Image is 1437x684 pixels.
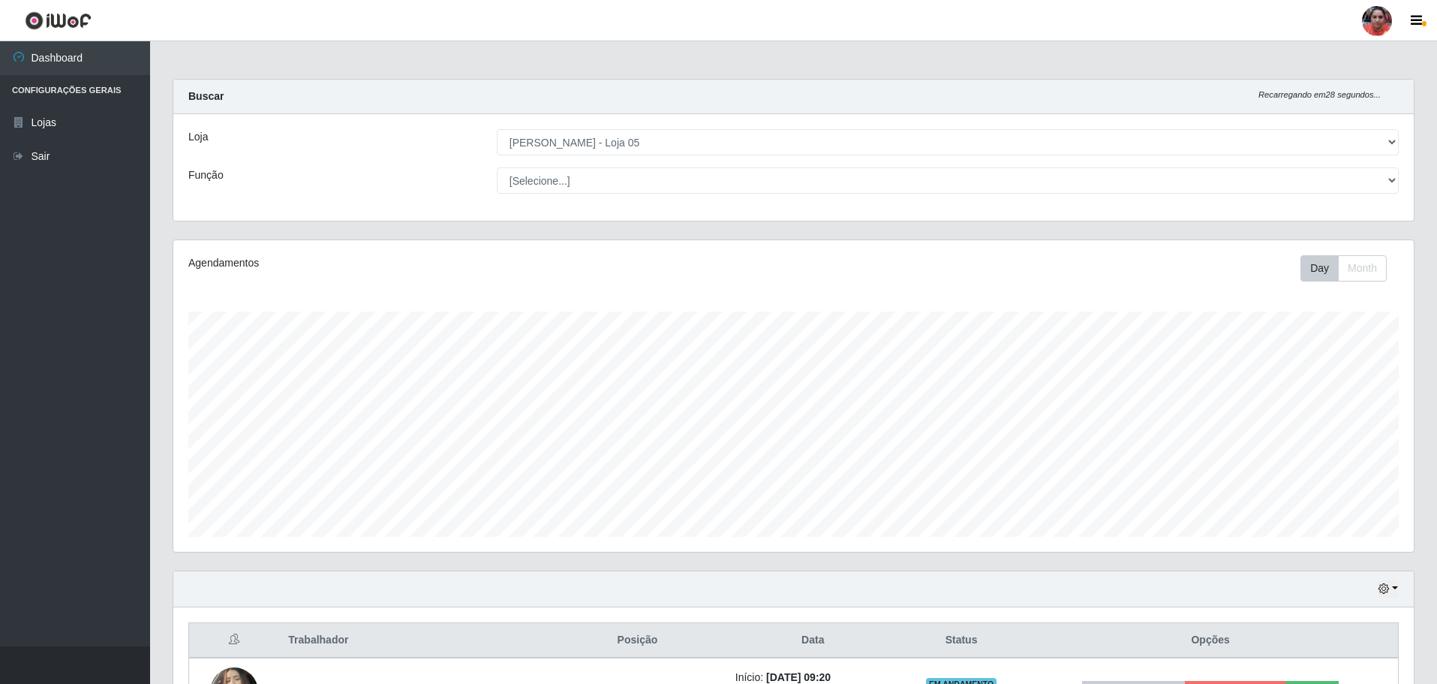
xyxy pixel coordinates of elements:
[25,11,92,30] img: CoreUI Logo
[549,623,726,658] th: Posição
[1300,255,1387,282] div: First group
[188,90,224,102] strong: Buscar
[188,255,680,271] div: Agendamentos
[766,671,831,683] time: [DATE] 09:20
[279,623,549,658] th: Trabalhador
[1258,90,1381,99] i: Recarregando em 28 segundos...
[1338,255,1387,282] button: Month
[188,167,224,183] label: Função
[188,129,208,145] label: Loja
[1023,623,1398,658] th: Opções
[1300,255,1399,282] div: Toolbar with button groups
[726,623,900,658] th: Data
[900,623,1024,658] th: Status
[1300,255,1339,282] button: Day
